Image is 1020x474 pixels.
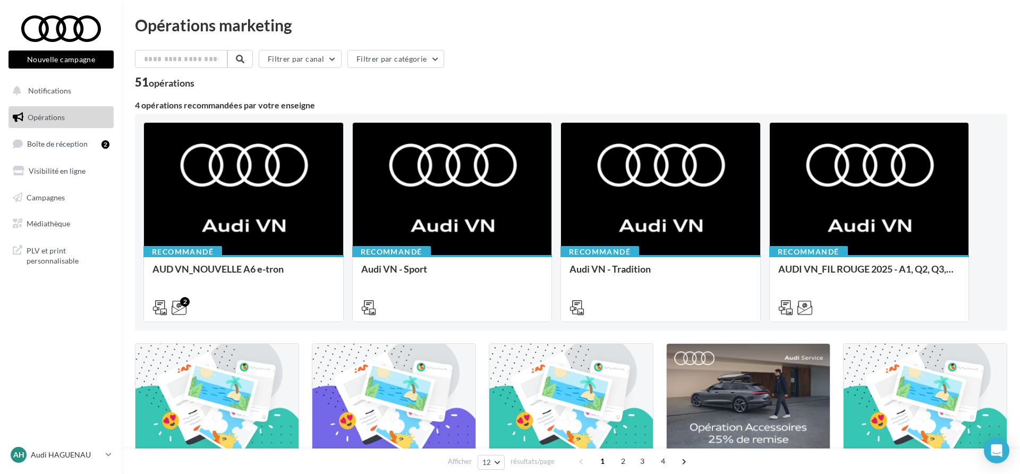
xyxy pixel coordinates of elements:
a: Boîte de réception2 [6,132,116,155]
span: Visibilité en ligne [29,166,86,175]
div: Recommandé [560,246,639,258]
div: opérations [149,78,194,88]
div: Recommandé [352,246,431,258]
a: Opérations [6,106,116,129]
div: 2 [101,140,109,149]
span: 4 [654,453,671,470]
a: Visibilité en ligne [6,160,116,182]
span: Boîte de réception [27,139,88,148]
div: Audi VN - Sport [361,264,543,285]
a: PLV et print personnalisable [6,239,116,270]
span: AH [13,450,24,460]
button: Nouvelle campagne [8,50,114,69]
div: Opérations marketing [135,17,1007,33]
button: 12 [478,455,505,470]
span: Opérations [28,113,65,122]
div: 2 [180,297,190,307]
button: Filtrer par catégorie [347,50,444,68]
div: 4 opérations recommandées par votre enseigne [135,101,1007,109]
div: Recommandé [769,246,848,258]
a: Médiathèque [6,213,116,235]
span: Notifications [28,86,71,95]
span: 1 [594,453,611,470]
a: AH Audi HAGUENAU [8,445,114,465]
a: Campagnes [6,187,116,209]
div: Recommandé [143,246,222,258]
p: Audi HAGUENAU [31,450,101,460]
span: Afficher [448,456,472,467]
span: 3 [634,453,651,470]
div: Audi VN - Tradition [569,264,752,285]
span: PLV et print personnalisable [27,243,109,266]
span: Médiathèque [27,219,70,228]
span: 12 [482,458,491,467]
div: 51 [135,77,194,88]
div: AUD VN_NOUVELLE A6 e-tron [152,264,335,285]
span: Campagnes [27,192,65,201]
button: Filtrer par canal [259,50,342,68]
span: résultats/page [511,456,555,467]
button: Notifications [6,80,112,102]
div: AUDI VN_FIL ROUGE 2025 - A1, Q2, Q3, Q5 et Q4 e-tron [778,264,960,285]
div: Open Intercom Messenger [984,438,1009,463]
span: 2 [615,453,632,470]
